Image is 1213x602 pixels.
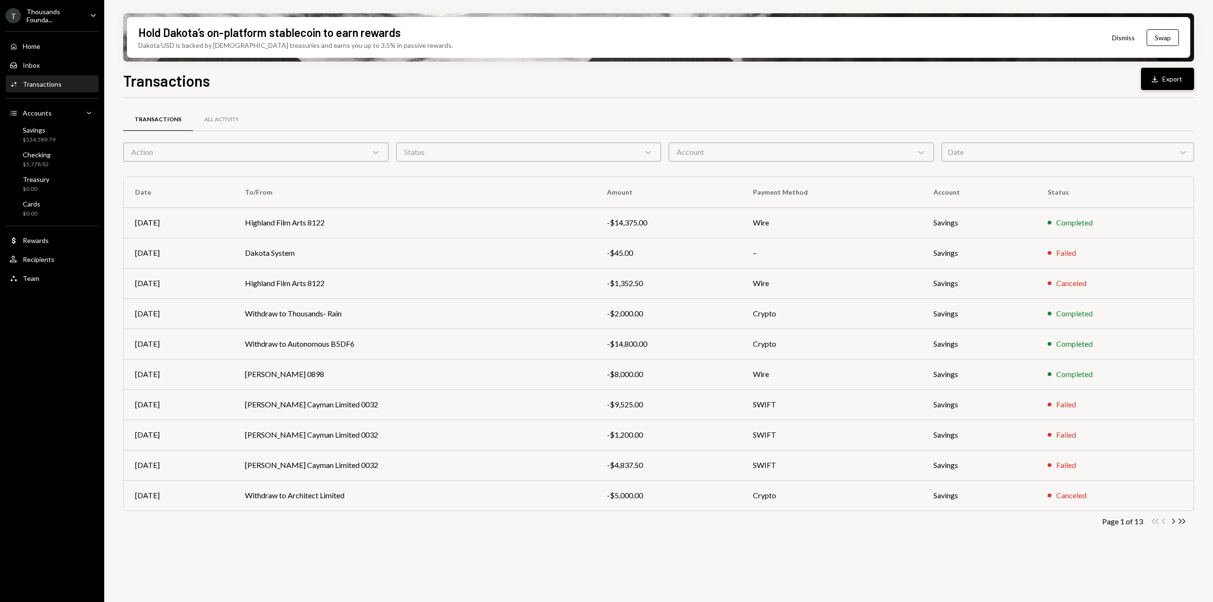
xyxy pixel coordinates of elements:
td: Withdraw to Thousands- Rain [234,298,595,329]
div: Cards [23,200,40,208]
div: -$1,352.50 [607,278,731,289]
a: Accounts [6,104,99,121]
h1: Transactions [123,71,210,90]
td: Wire [742,207,922,238]
div: Status [396,143,661,162]
td: – [742,238,922,268]
div: Team [23,274,39,282]
div: Canceled [1056,278,1086,289]
div: -$2,000.00 [607,308,731,319]
div: [DATE] [135,308,222,319]
div: Completed [1056,338,1093,350]
div: [DATE] [135,429,222,440]
div: Failed [1056,429,1076,440]
div: [DATE] [135,278,222,289]
a: Team [6,270,99,287]
div: [DATE] [135,459,222,471]
th: Account [922,177,1036,207]
td: Savings [922,298,1036,329]
a: Rewards [6,232,99,249]
th: Status [1036,177,1194,207]
div: Page 1 of 13 [1102,517,1143,526]
div: -$45.00 [607,247,731,259]
th: Date [124,177,234,207]
div: Action [123,143,389,162]
td: SWIFT [742,420,922,450]
div: Canceled [1056,490,1086,501]
div: $5,778.82 [23,161,51,169]
div: -$5,000.00 [607,490,731,501]
button: Export [1141,68,1194,90]
div: Accounts [23,109,52,117]
div: Dakota USD is backed by [DEMOGRAPHIC_DATA] treasuries and earns you up to 3.5% in passive rewards. [138,40,453,50]
a: All Activity [193,108,250,132]
div: -$9,525.00 [607,399,731,410]
button: Swap [1147,29,1179,46]
div: Treasury [23,175,49,183]
div: Rewards [23,236,49,244]
button: Dismiss [1100,27,1147,49]
div: $0.00 [23,210,40,218]
th: To/From [234,177,595,207]
div: All Activity [204,116,239,124]
th: Payment Method [742,177,922,207]
div: Date [941,143,1195,162]
td: SWIFT [742,389,922,420]
a: Home [6,37,99,54]
td: Savings [922,359,1036,389]
td: Highland Film Arts 8122 [234,268,595,298]
td: Withdraw to Architect Limited [234,480,595,511]
td: Savings [922,389,1036,420]
div: -$1,200.00 [607,429,731,440]
a: Transactions [123,108,193,132]
div: Completed [1056,308,1093,319]
div: Failed [1056,459,1076,471]
div: -$8,000.00 [607,368,731,380]
a: Inbox [6,56,99,73]
div: Completed [1056,368,1093,380]
td: [PERSON_NAME] Cayman Limited 0032 [234,420,595,450]
td: Savings [922,238,1036,268]
td: Crypto [742,480,922,511]
td: Savings [922,207,1036,238]
td: SWIFT [742,450,922,480]
div: $0.00 [23,185,49,193]
div: $534,589.79 [23,136,55,144]
div: Completed [1056,217,1093,228]
td: Savings [922,480,1036,511]
div: [DATE] [135,490,222,501]
div: Recipients [23,255,54,263]
div: Hold Dakota’s on-platform stablecoin to earn rewards [138,25,401,40]
div: Transactions [23,80,62,88]
div: [DATE] [135,368,222,380]
td: [PERSON_NAME] Cayman Limited 0032 [234,389,595,420]
div: -$4,837.50 [607,459,731,471]
td: Savings [922,450,1036,480]
td: Crypto [742,329,922,359]
div: Thousands Founda... [27,8,82,24]
td: [PERSON_NAME] Cayman Limited 0032 [234,450,595,480]
div: [DATE] [135,338,222,350]
div: -$14,375.00 [607,217,731,228]
div: T [6,8,21,23]
a: Transactions [6,75,99,92]
a: Treasury$0.00 [6,172,99,195]
div: Transactions [135,116,181,124]
td: Wire [742,359,922,389]
div: [DATE] [135,247,222,259]
td: Savings [922,268,1036,298]
td: Withdraw to Autonomous B5DF6 [234,329,595,359]
div: [DATE] [135,399,222,410]
a: Checking$5,778.82 [6,148,99,171]
div: [DATE] [135,217,222,228]
td: Crypto [742,298,922,329]
td: [PERSON_NAME] 0898 [234,359,595,389]
div: Inbox [23,61,40,69]
td: Highland Film Arts 8122 [234,207,595,238]
td: Savings [922,329,1036,359]
td: Dakota System [234,238,595,268]
div: -$14,800.00 [607,338,731,350]
div: Failed [1056,399,1076,410]
div: Home [23,42,40,50]
div: Failed [1056,247,1076,259]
